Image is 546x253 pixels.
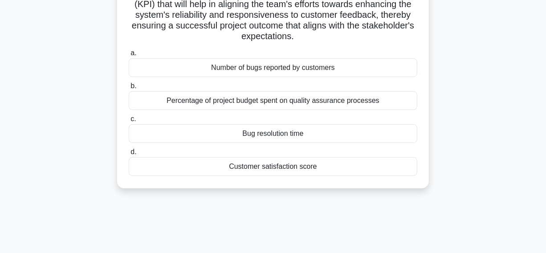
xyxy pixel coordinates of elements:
div: Customer satisfaction score [129,157,417,176]
span: c. [130,115,136,122]
span: b. [130,82,136,90]
span: a. [130,49,136,57]
div: Bug resolution time [129,124,417,143]
div: Number of bugs reported by customers [129,58,417,77]
div: Percentage of project budget spent on quality assurance processes [129,91,417,110]
span: d. [130,148,136,155]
